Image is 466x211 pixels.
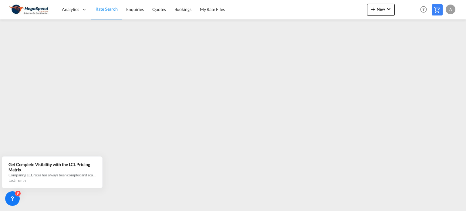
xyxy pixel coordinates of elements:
[62,6,79,12] span: Analytics
[385,5,392,13] md-icon: icon-chevron-down
[174,7,191,12] span: Bookings
[96,6,118,12] span: Rate Search
[446,5,455,14] div: A
[126,7,144,12] span: Enquiries
[370,5,377,13] md-icon: icon-plus 400-fg
[370,7,392,12] span: New
[152,7,166,12] span: Quotes
[367,4,395,16] button: icon-plus 400-fgNewicon-chevron-down
[9,3,50,16] img: ad002ba0aea611eda5429768204679d3.JPG
[418,4,432,15] div: Help
[200,7,225,12] span: My Rate Files
[418,4,429,15] span: Help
